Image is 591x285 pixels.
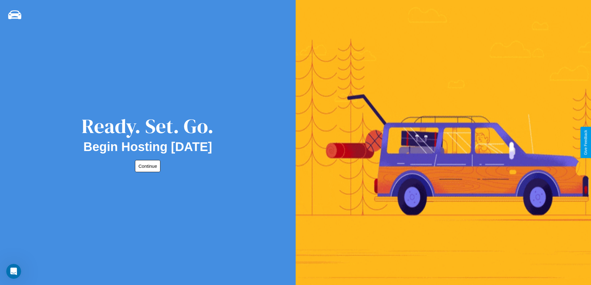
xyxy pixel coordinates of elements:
div: Give Feedback [584,130,588,155]
div: Ready. Set. Go. [82,112,214,140]
h2: Begin Hosting [DATE] [83,140,212,154]
button: Continue [135,160,160,172]
iframe: Intercom live chat [6,264,21,279]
